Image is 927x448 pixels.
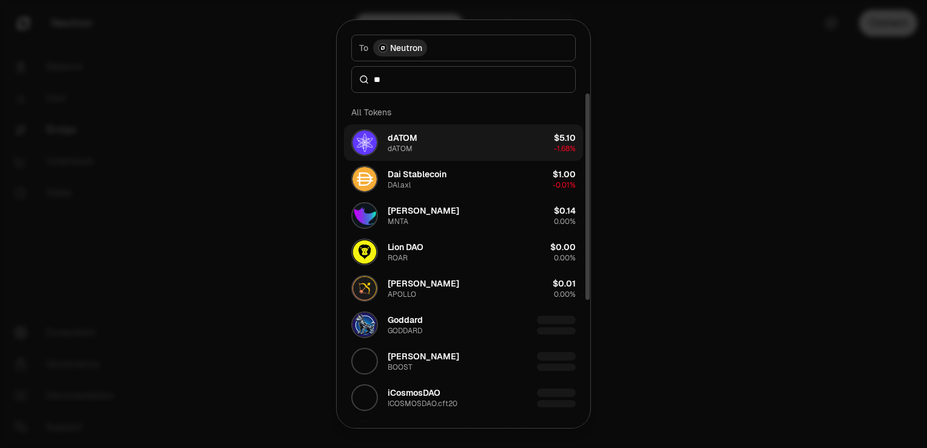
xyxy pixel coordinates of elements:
[388,144,413,154] div: dATOM
[554,205,576,217] div: $0.14
[388,290,416,299] div: APOLLO
[388,205,459,217] div: [PERSON_NAME]
[554,253,576,263] span: 0.00%
[344,379,583,416] button: ICOSMOSDAO.cft20 LogoiCosmosDAOICOSMOSDAO.cft20
[344,307,583,343] button: GODDARD LogoGoddardGODDARD
[388,399,457,409] div: ICOSMOSDAO.cft20
[344,343,583,379] button: BOOST Logo[PERSON_NAME]BOOST
[388,168,447,180] div: Dai Stablecoin
[352,313,377,337] img: GODDARD Logo
[344,270,583,307] button: APOLLO Logo[PERSON_NAME]APOLLO$0.010.00%
[388,277,459,290] div: [PERSON_NAME]
[352,240,377,264] img: ROAR Logo
[553,168,576,180] div: $1.00
[554,217,576,226] span: 0.00%
[344,234,583,270] button: ROAR LogoLion DAOROAR$0.000.00%
[352,131,377,155] img: dATOM Logo
[550,241,576,253] div: $0.00
[553,180,576,190] span: -0.01%
[352,203,377,228] img: MNTA Logo
[344,124,583,161] button: dATOM LogodATOMdATOM$5.10-1.68%
[378,43,388,53] img: Neutron Logo
[351,35,576,61] button: ToNeutron LogoNeutron
[388,180,411,190] div: DAI.axl
[344,100,583,124] div: All Tokens
[359,42,368,54] span: To
[390,42,422,54] span: Neutron
[388,326,422,336] div: GODDARD
[388,350,459,362] div: [PERSON_NAME]
[388,132,417,144] div: dATOM
[344,197,583,234] button: MNTA Logo[PERSON_NAME]MNTA$0.140.00%
[388,314,423,326] div: Goddard
[554,132,576,144] div: $5.10
[388,241,423,253] div: Lion DAO
[388,423,455,435] div: Atom to da moon
[388,362,413,372] div: BOOST
[388,253,408,263] div: ROAR
[352,167,377,191] img: DAI.axl Logo
[344,161,583,197] button: DAI.axl LogoDai StablecoinDAI.axl$1.00-0.01%
[352,276,377,300] img: APOLLO Logo
[388,217,408,226] div: MNTA
[554,290,576,299] span: 0.00%
[388,387,440,399] div: iCosmosDAO
[554,144,576,154] span: -1.68%
[553,277,576,290] div: $0.01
